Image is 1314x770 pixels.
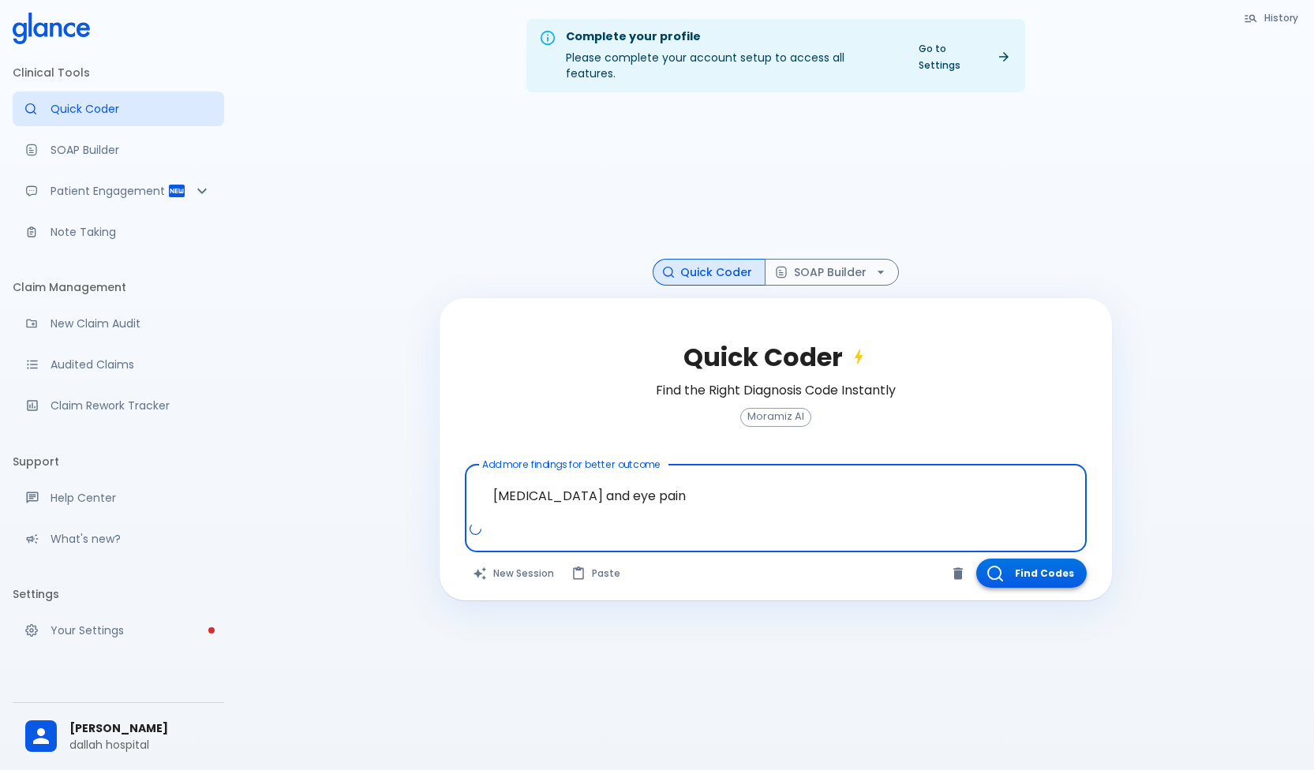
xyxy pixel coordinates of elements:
li: Settings [13,575,224,613]
button: Clear [946,562,970,585]
h2: Quick Coder [683,342,868,372]
a: Please complete account setup [13,613,224,648]
a: Docugen: Compose a clinical documentation in seconds [13,133,224,167]
p: Help Center [51,490,212,506]
button: History [1236,6,1308,29]
li: Clinical Tools [13,54,224,92]
span: [PERSON_NAME] [69,720,212,737]
a: Moramiz: Find ICD10AM codes instantly [13,92,224,126]
p: Patient Engagement [51,183,167,199]
p: New Claim Audit [51,316,212,331]
div: [PERSON_NAME]dallah hospital [13,709,224,764]
div: Please complete your account setup to access all features. [566,24,897,88]
a: Go to Settings [909,37,1019,77]
p: Audited Claims [51,357,212,372]
p: What's new? [51,531,212,547]
button: SOAP Builder [765,259,899,286]
li: Claim Management [13,268,224,306]
a: Audit a new claim [13,306,224,341]
button: Find Codes [976,559,1087,588]
a: View audited claims [13,347,224,382]
a: Advanced note-taking [13,215,224,249]
p: Claim Rework Tracker [51,398,212,413]
div: Recent updates and feature releases [13,521,224,556]
p: Quick Coder [51,101,212,117]
span: Moramiz AI [741,411,810,423]
li: Support [13,443,224,480]
h6: Find the Right Diagnosis Code Instantly [656,379,896,402]
p: Note Taking [51,224,212,240]
a: Monitor progress of claim corrections [13,388,224,423]
p: dallah hospital [69,737,212,753]
a: Get help from our support team [13,480,224,515]
p: Your Settings [51,622,212,638]
button: Quick Coder [653,259,766,286]
div: Patient Reports & Referrals [13,174,224,208]
p: SOAP Builder [51,142,212,158]
button: Clears all inputs and results. [465,559,563,588]
textarea: [MEDICAL_DATA] and eye pain [476,471,1076,521]
div: Complete your profile [566,28,897,46]
button: Paste from clipboard [563,559,630,588]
